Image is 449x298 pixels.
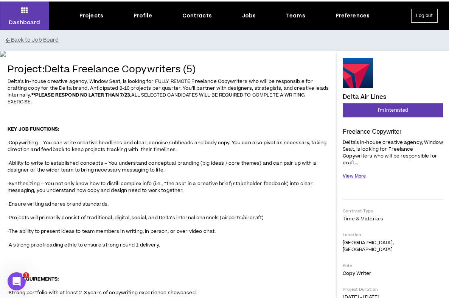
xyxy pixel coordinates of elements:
[343,263,443,268] p: Role
[343,138,443,167] p: Delta’s in-house creative agency, Window Seat, is looking for Freelance Copywriters who will be r...
[343,239,443,253] p: [GEOGRAPHIC_DATA], [GEOGRAPHIC_DATA]
[343,208,443,214] p: Contract Type
[343,270,371,277] span: Copy Writer
[8,160,316,173] span: ·Ability to write to established concepts – You understand conceptual branding (big ideas / core ...
[9,19,40,27] p: Dashboard
[286,12,305,20] div: Teams
[8,228,216,235] span: ·The ability to present ideas to team members in writing, in person, or over video chat.
[8,139,326,153] span: ·Copywriting – You can write creative headlines and clear, concise subheads and body copy. You ca...
[343,128,443,136] p: Freelance Copywriter
[8,201,109,208] span: ·Ensure writing adheres brand standards.
[343,215,443,222] p: Time & Materials
[411,9,438,23] button: Log out
[343,287,443,292] p: Project Duration
[8,276,59,282] strong: JOB REQUIREMENTS:
[8,126,59,133] strong: KEY JOB FUNCTIONS:
[23,272,29,278] span: 1
[343,103,443,117] button: I'm Interested
[8,92,305,105] span: ALL SELECTED CANDIDATES WILL BE REQUIRED TO COMPLETE A WRITING EXERCISE.
[343,94,386,100] h4: Delta Air Lines
[8,180,313,194] span: ·Synthesizing – You not only know how to distill complex info (i.e., “the ask” in a creative brie...
[8,78,329,98] span: Delta’s in-house creative agency, Window Seat, is looking for FULLY REMOTE Freelance Copywriters ...
[31,92,131,98] strong: **PLEASE RESPOND NO LATER THAN 7/23.
[8,214,264,221] span: ·Projects will primarily consist of traditional, digital, social, and Delta’s internal channels (...
[182,12,212,20] div: Contracts
[8,64,329,75] h4: Project: Delta Freelance Copywriters (5)
[8,272,26,290] iframe: Intercom live chat
[8,289,197,296] span: ·Strong portfolio with at least 2-3 years of copywriting experience showcased.
[343,170,366,183] button: View More
[134,12,152,20] div: Profile
[8,242,160,248] span: ·A strong proofreading ethic to ensure strong round 1 delivery.
[336,12,370,20] div: Preferences
[343,232,443,238] p: Location
[79,12,103,20] div: Projects
[378,107,408,114] span: I'm Interested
